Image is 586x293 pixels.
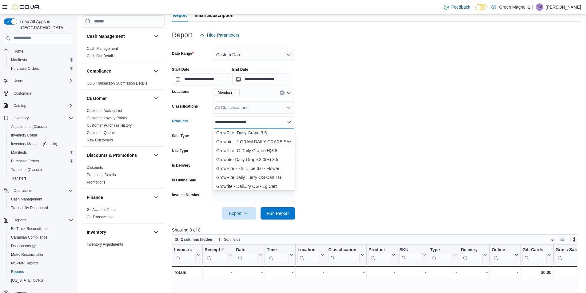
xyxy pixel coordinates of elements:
[14,91,31,96] span: Customers
[267,269,293,276] div: -
[556,247,584,263] div: Gross Sales
[11,278,43,283] span: [US_STATE] CCRS
[17,18,73,31] span: Load All Apps in [GEOGRAPHIC_DATA]
[213,182,295,191] button: Growrite - Daily Grape x Blueberry OG - 1g Cart
[87,138,113,143] span: New Customers
[267,247,293,263] button: Time
[9,251,47,258] a: Metrc Reconciliation
[9,56,29,64] a: Manifests
[194,9,233,22] span: Email Subscription
[87,81,147,85] a: OCS Transaction Submission Details
[205,269,232,276] div: -
[11,102,73,109] span: Catalog
[11,244,36,248] span: Dashboards
[174,247,196,263] div: Invoice #
[87,173,116,177] a: Promotion Details
[1,101,76,110] button: Catalog
[87,138,113,142] a: New Customers
[328,269,365,276] div: -
[181,237,212,242] span: 2 columns hidden
[215,236,243,243] button: Sort fields
[11,141,57,146] span: Inventory Manager (Classic)
[11,226,50,231] span: BioTrack Reconciliation
[213,137,295,146] button: Growrite - 2 GRAM DAILY GRAPE SAMPLE
[87,229,106,235] h3: Inventory
[218,89,232,96] span: Meridian
[328,247,360,263] div: Classification
[499,3,530,11] p: Green Magnolia
[430,269,457,276] div: -
[174,269,201,276] div: Totals
[11,159,39,164] span: Purchase Orders
[9,204,73,212] span: Traceabilty Dashboard
[6,165,76,174] button: Transfers (Classic)
[11,216,73,224] span: Reports
[475,10,476,11] span: Dark Mode
[461,247,488,263] button: Delivery
[280,90,285,95] button: Clear input
[87,242,123,247] span: Inventory Adjustments
[87,152,151,158] button: Discounts & Promotions
[87,109,122,113] a: Customer Activity List
[546,3,581,11] p: [PERSON_NAME]
[172,133,189,138] label: Sale Type
[6,267,76,276] button: Reports
[556,247,584,253] div: Gross Sales
[11,77,26,85] button: Users
[286,90,291,95] button: Open list of options
[236,247,263,263] button: Date
[1,186,76,195] button: Operations
[205,247,227,253] div: Receipt #
[172,67,189,72] label: Start Date
[492,269,518,276] div: -
[152,194,160,201] button: Finance
[9,157,73,165] span: Purchase Orders
[87,165,103,170] a: Discounts
[6,250,76,259] button: Metrc Reconciliation
[11,133,37,138] span: Inventory Count
[87,180,106,184] a: Promotions
[11,77,73,85] span: Users
[14,116,29,121] span: Inventory
[9,140,73,148] span: Inventory Manager (Classic)
[172,163,190,168] label: Is Delivery
[216,165,291,172] div: GrowRite - 7G T...pe 6.0 - Flower
[267,247,289,253] div: Time
[9,65,73,72] span: Purchase Orders
[369,269,395,276] div: -
[6,131,76,140] button: Inventory Count
[172,236,215,243] button: 2 columns hidden
[224,237,240,242] span: Sort fields
[82,164,165,188] div: Discounts & Promotions
[216,130,291,136] div: GrowRite- Daily Grape 3.5
[461,247,483,263] div: Delivery
[87,131,115,135] a: Customer Queue
[11,114,73,122] span: Inventory
[87,229,151,235] button: Inventory
[492,247,513,253] div: Online
[87,68,111,74] h3: Compliance
[267,210,289,216] span: Run Report
[205,247,232,263] button: Receipt #
[173,9,187,22] span: Report
[568,236,576,243] button: Enter fullscreen
[87,207,116,212] span: GL Account Totals
[213,173,295,182] button: GrowRite Daily Grape x Blueberry OG Cart 1G
[9,259,73,267] span: MSPMP Reports
[9,175,29,182] a: Transfers
[11,150,27,155] span: Manifests
[369,247,390,263] div: Product
[213,164,295,173] button: GrowRite - 7G TIN Daily Grape 6.0 - Flower
[297,247,319,263] div: Location
[6,259,76,267] button: MSPMP Reports
[1,216,76,224] button: Reports
[215,89,240,96] span: Meridian
[399,247,421,253] div: SKU
[461,247,483,253] div: Delivery
[9,149,73,156] span: Manifests
[11,261,38,266] span: MSPMP Reports
[11,57,27,62] span: Manifests
[430,247,452,253] div: Type
[222,207,256,220] button: Export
